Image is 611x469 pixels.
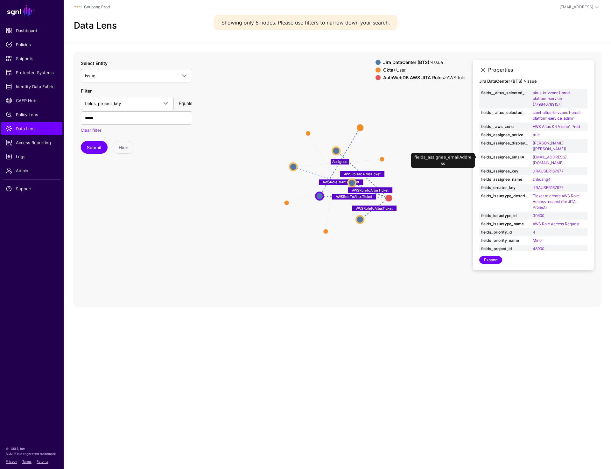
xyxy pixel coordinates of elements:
span: Policy Lens [6,111,58,118]
a: 30600 [533,213,544,218]
strong: fields_issuetype_name [481,221,529,227]
a: Patents [37,459,48,463]
div: fields_assignee_emailAddress [411,153,475,168]
span: Support [6,185,58,192]
strong: fields_assignee_emailAddress [481,154,529,160]
a: Coupang Prod [84,4,110,9]
span: Issue [85,73,95,78]
button: Submit [81,141,108,154]
strong: Jira DataCenter (BTS) > [479,79,526,84]
strong: fields__altus_selected_aws_role [481,110,529,115]
label: Filter [81,87,92,94]
strong: fields_issuetype_description [481,193,529,199]
a: Minor [533,238,543,243]
span: Snippets [6,55,58,62]
strong: fields_creator_key [481,185,529,191]
a: true [533,132,540,137]
div: Showing only 5 nodes. Please use filters to narrow down your search. [214,15,397,30]
h4: Issue [479,79,587,84]
button: Hide [113,141,134,154]
text: AWSRoleToAltusTicket [336,194,372,199]
a: Admin [1,164,62,177]
a: Ticket to create AWS Role Access request (for JITA Project) [533,193,579,210]
a: Terms [22,459,32,463]
strong: fields_priority_name [481,238,529,243]
span: Identity Data Fabric [6,83,58,90]
strong: AuthWebDB AWS JITA Roles [383,75,444,80]
span: Access Reporting [6,139,58,146]
a: zhhuang4 [533,177,551,182]
strong: fields_issuetype_id [481,213,529,219]
strong: fields_assignee_active [481,132,529,138]
span: fields_project_key [85,101,121,106]
text: AWSRoleToAltusTicket [352,188,389,192]
strong: fields_project_id [481,246,529,252]
a: Privacy [6,459,17,463]
a: 4 [533,230,535,234]
h2: Data Lens [74,20,117,31]
span: Policies [6,41,58,48]
a: altus-kr-vzone1-prod-platform-service (779846789157) [533,90,571,107]
a: Expand [479,256,502,264]
a: Data Lens [1,122,62,135]
a: [PERSON_NAME] ([PERSON_NAME]) [533,141,566,151]
strong: fields_assignee_displayName [481,140,529,146]
div: > User [382,67,467,73]
a: AWS Role Access Request [533,221,579,226]
a: Identity Data Fabric [1,80,62,93]
a: SGNL [4,4,60,18]
a: Logs [1,150,62,163]
a: CAEP Hub [1,94,62,107]
div: Equals [176,100,195,107]
label: Select Entity [81,60,108,66]
a: 48900 [533,246,544,251]
a: [EMAIL_ADDRESS][DOMAIN_NAME] [533,155,566,165]
span: Dashboard [6,27,58,34]
a: Policies [1,38,62,51]
span: Protected Systems [6,69,58,76]
a: Access Reporting [1,136,62,149]
strong: Jira DataCenter (BTS) [383,59,429,65]
span: Logs [6,153,58,160]
text: AWSRoleToAltusTicket [323,180,359,184]
a: saml_altus-kr-vzone1-prod-platform-service_admin [533,110,581,121]
text: AWSRoleToAltusTicket [344,172,381,176]
a: JIRAUSER167977 [533,185,564,190]
strong: Okta [383,67,393,73]
strong: fields_priority_id [481,229,529,235]
div: > AWSRole [382,75,467,80]
text: AWSRoleToAltusTicket [356,206,393,211]
a: Snippets [1,52,62,65]
img: svg+xml;base64,PHN2ZyBpZD0iTG9nbyIgeG1sbnM9Imh0dHA6Ly93d3cudzMub3JnLzIwMDAvc3ZnIiB3aWR0aD0iMTIxLj... [74,3,81,11]
strong: fields_assignee_name [481,177,529,182]
p: SGNL® is a registered trademark [6,451,58,456]
div: > Issue [382,60,467,65]
span: Data Lens [6,125,58,132]
strong: fields_assignee_key [481,168,529,174]
a: Protected Systems [1,66,62,79]
span: CAEP Hub [6,97,58,104]
a: Policy Lens [1,108,62,121]
a: JIRAUSER167977 [533,169,564,173]
a: AWS Altus KR Vzone1 Prod [533,124,580,129]
a: Dashboard [1,24,62,37]
text: Assignee [332,159,347,164]
a: Clear filter [81,128,102,133]
span: Admin [6,167,58,174]
div: [EMAIL_ADDRESS] [559,4,593,10]
h3: Properties [488,67,587,73]
strong: fields__altus_selected_aws_account [481,90,529,96]
strong: fields__aws_zone [481,124,529,129]
p: © [URL], Inc [6,446,58,451]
